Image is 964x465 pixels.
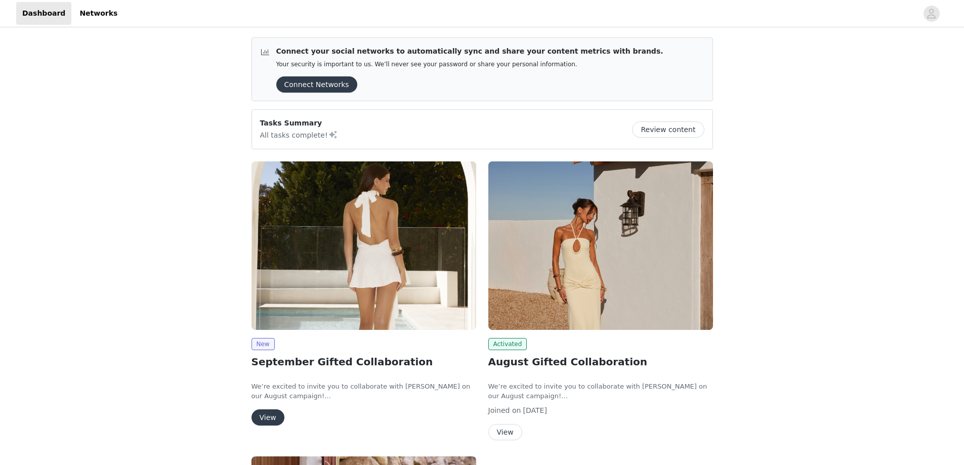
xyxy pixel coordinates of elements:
span: [DATE] [523,406,547,414]
a: Dashboard [16,2,71,25]
span: Joined on [488,406,521,414]
div: avatar [927,6,936,22]
a: View [252,414,284,421]
p: We’re excited to invite you to collaborate with [PERSON_NAME] on our August campaign! [252,382,476,401]
a: View [488,429,522,436]
button: Connect Networks [276,76,357,93]
button: Review content [632,121,704,138]
p: Tasks Summary [260,118,338,129]
img: Peppermayo UK [252,161,476,330]
button: View [488,424,522,440]
h2: September Gifted Collaboration [252,354,476,369]
p: Connect your social networks to automatically sync and share your content metrics with brands. [276,46,663,57]
p: We’re excited to invite you to collaborate with [PERSON_NAME] on our August campaign! [488,382,713,401]
h2: August Gifted Collaboration [488,354,713,369]
p: All tasks complete! [260,129,338,141]
img: Peppermayo UK [488,161,713,330]
button: View [252,409,284,426]
a: Networks [73,2,123,25]
span: Activated [488,338,527,350]
p: Your security is important to us. We’ll never see your password or share your personal information. [276,61,663,68]
span: New [252,338,275,350]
